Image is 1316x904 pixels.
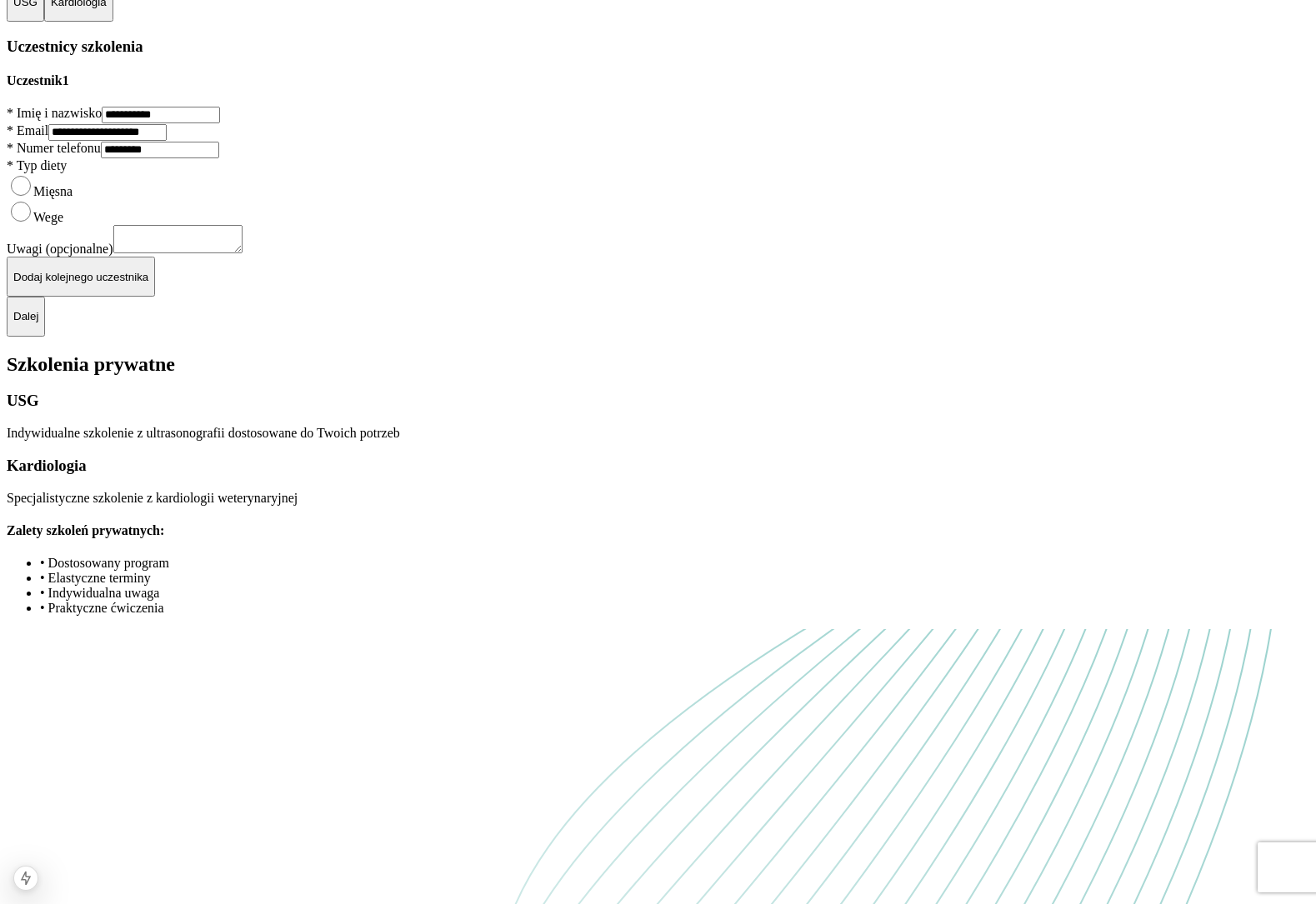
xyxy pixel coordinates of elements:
input: Imię i nazwisko [102,107,220,123]
h2: Szkolenia prywatne [7,353,1309,376]
input: Email [48,124,167,141]
span: Email [7,123,48,137]
span: Uwagi (opcjonalne) [7,242,113,256]
h3: USG [7,392,1309,410]
h3: Kardiologia [7,457,1309,475]
button: Dalej [7,297,45,337]
p: Dodaj kolejnego uczestnika [13,271,148,283]
p: Specjalistyczne szkolenie z kardiologii weterynaryjnej [7,491,1309,506]
li: • Praktyczne ćwiczenia [40,601,1309,616]
h4: Uczestnik 1 [7,73,1309,88]
li: • Dostosowany program [40,556,1309,571]
input: Numer telefonu [101,142,219,158]
li: • Indywidualna uwaga [40,586,1309,601]
input: Wege [11,202,31,222]
button: Dodaj kolejnego uczestnika [7,257,155,297]
input: Mięsna [11,176,31,196]
span: Imię i nazwisko [7,106,102,120]
span: Wege [33,210,63,224]
h4: Zalety szkoleń prywatnych: [7,523,1309,538]
h3: Uczestnicy szkolenia [7,37,1309,56]
span: Typ diety [7,158,67,172]
p: Dalej [13,310,38,322]
span: Numer telefonu [7,141,101,155]
p: Indywidualne szkolenie z ultrasonografii dostosowane do Twoich potrzeb [7,426,1309,441]
li: • Elastyczne terminy [40,571,1309,586]
span: Mięsna [33,184,73,198]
